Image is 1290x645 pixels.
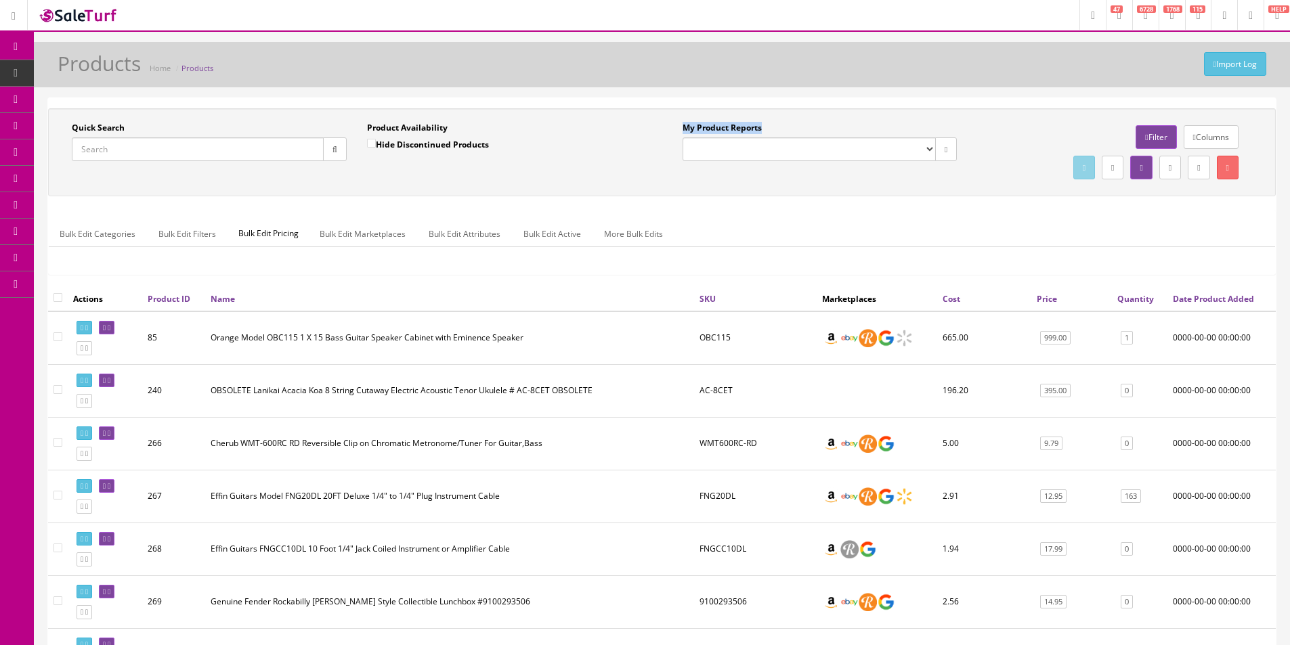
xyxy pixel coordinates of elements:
[72,137,324,161] input: Search
[937,470,1031,522] td: 2.91
[895,487,913,506] img: walmart
[700,293,716,305] a: SKU
[877,593,895,611] img: google_shopping
[1040,595,1067,609] a: 14.95
[937,311,1031,365] td: 665.00
[1040,437,1062,451] a: 9.79
[822,593,840,611] img: amazon
[205,417,694,470] td: Cherub WMT-600RC RD Reversible Clip on Chromatic Metronome/Tuner For Guitar,Bass
[211,293,235,305] a: Name
[142,311,205,365] td: 85
[694,575,817,628] td: 9100293506
[367,139,376,148] input: Hide Discontinued Products
[150,63,171,73] a: Home
[877,435,895,453] img: google_shopping
[840,435,859,453] img: ebay
[1167,575,1276,628] td: 0000-00-00 00:00:00
[694,522,817,575] td: FNGCC10DL
[205,311,694,365] td: Orange Model OBC115 1 X 15 Bass Guitar Speaker Cabinet with Eminence Speaker
[309,221,416,247] a: Bulk Edit Marketplaces
[367,122,448,134] label: Product Availability
[1167,311,1276,365] td: 0000-00-00 00:00:00
[72,122,125,134] label: Quick Search
[694,311,817,365] td: OBC115
[817,286,937,311] th: Marketplaces
[694,417,817,470] td: WMT600RC-RD
[513,221,592,247] a: Bulk Edit Active
[1184,125,1239,149] a: Columns
[148,293,190,305] a: Product ID
[937,364,1031,417] td: 196.20
[1204,52,1266,76] a: Import Log
[142,522,205,575] td: 268
[68,286,142,311] th: Actions
[1121,542,1133,556] a: 0
[49,221,146,247] a: Bulk Edit Categories
[181,63,213,73] a: Products
[593,221,674,247] a: More Bulk Edits
[142,470,205,522] td: 267
[1040,384,1071,398] a: 395.00
[58,52,141,74] h1: Products
[205,575,694,628] td: Genuine Fender Rockabilly Roth Style Collectible Lunchbox #9100293506
[683,122,762,134] label: My Product Reports
[840,593,859,611] img: ebay
[943,293,960,305] a: Cost
[1121,331,1133,345] a: 1
[937,417,1031,470] td: 5.00
[228,221,309,246] span: Bulk Edit Pricing
[1190,5,1205,13] span: 115
[1040,331,1071,345] a: 999.00
[877,329,895,347] img: google_shopping
[694,470,817,522] td: FNG20DL
[1167,470,1276,522] td: 0000-00-00 00:00:00
[418,221,511,247] a: Bulk Edit Attributes
[205,522,694,575] td: Effin Guitars FNGCC10DL 10 Foot 1/4" Jack Coiled Instrument or Amplifier Cable
[859,593,877,611] img: reverb
[1136,125,1176,149] a: Filter
[859,329,877,347] img: reverb
[1167,522,1276,575] td: 0000-00-00 00:00:00
[205,364,694,417] td: OBSOLETE Lanikai Acacia Koa 8 String Cutaway Electric Acoustic Tenor Ukulele # AC-8CET OBSOLETE
[840,329,859,347] img: ebay
[142,417,205,470] td: 266
[367,137,489,151] label: Hide Discontinued Products
[840,540,859,558] img: reverb
[895,329,913,347] img: walmart
[1137,5,1156,13] span: 6728
[1121,595,1133,609] a: 0
[694,364,817,417] td: AC-8CET
[1037,293,1057,305] a: Price
[1173,293,1254,305] a: Date Product Added
[937,575,1031,628] td: 2.56
[1163,5,1182,13] span: 1768
[142,575,205,628] td: 269
[840,487,859,506] img: ebay
[1040,542,1067,556] a: 17.99
[1268,5,1289,13] span: HELP
[877,487,895,506] img: google_shopping
[148,221,227,247] a: Bulk Edit Filters
[205,470,694,522] td: Effin Guitars Model FNG20DL 20FT Deluxe 1/4" to 1/4" Plug Instrument Cable
[1117,293,1154,305] a: Quantity
[822,435,840,453] img: amazon
[822,329,840,347] img: amazon
[859,435,877,453] img: reverb
[1040,489,1067,504] a: 12.95
[859,487,877,506] img: reverb
[1121,384,1133,398] a: 0
[937,522,1031,575] td: 1.94
[1167,417,1276,470] td: 0000-00-00 00:00:00
[38,6,119,24] img: SaleTurf
[859,540,877,558] img: google_shopping
[822,540,840,558] img: amazon
[1121,437,1133,451] a: 0
[1111,5,1123,13] span: 47
[1167,364,1276,417] td: 0000-00-00 00:00:00
[142,364,205,417] td: 240
[822,487,840,506] img: amazon
[1121,489,1141,504] a: 163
